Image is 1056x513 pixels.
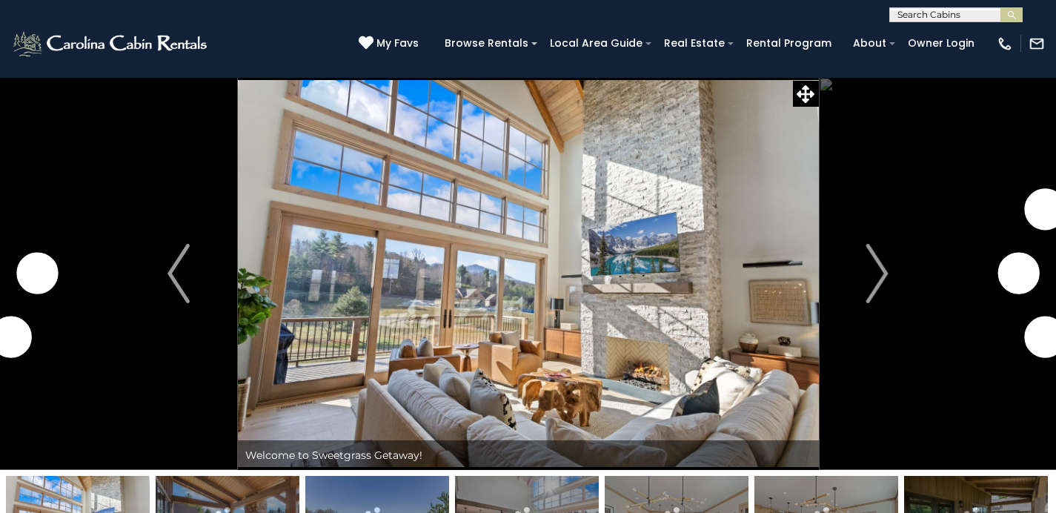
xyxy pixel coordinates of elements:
[120,77,238,470] button: Previous
[238,440,819,470] div: Welcome to Sweetgrass Getaway!
[739,32,839,55] a: Rental Program
[376,36,419,51] span: My Favs
[167,244,190,303] img: arrow
[997,36,1013,52] img: phone-regular-white.png
[542,32,650,55] a: Local Area Guide
[866,244,889,303] img: arrow
[437,32,536,55] a: Browse Rentals
[846,32,894,55] a: About
[359,36,422,52] a: My Favs
[657,32,732,55] a: Real Estate
[11,29,211,59] img: White-1-2.png
[1029,36,1045,52] img: mail-regular-white.png
[818,77,936,470] button: Next
[900,32,982,55] a: Owner Login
